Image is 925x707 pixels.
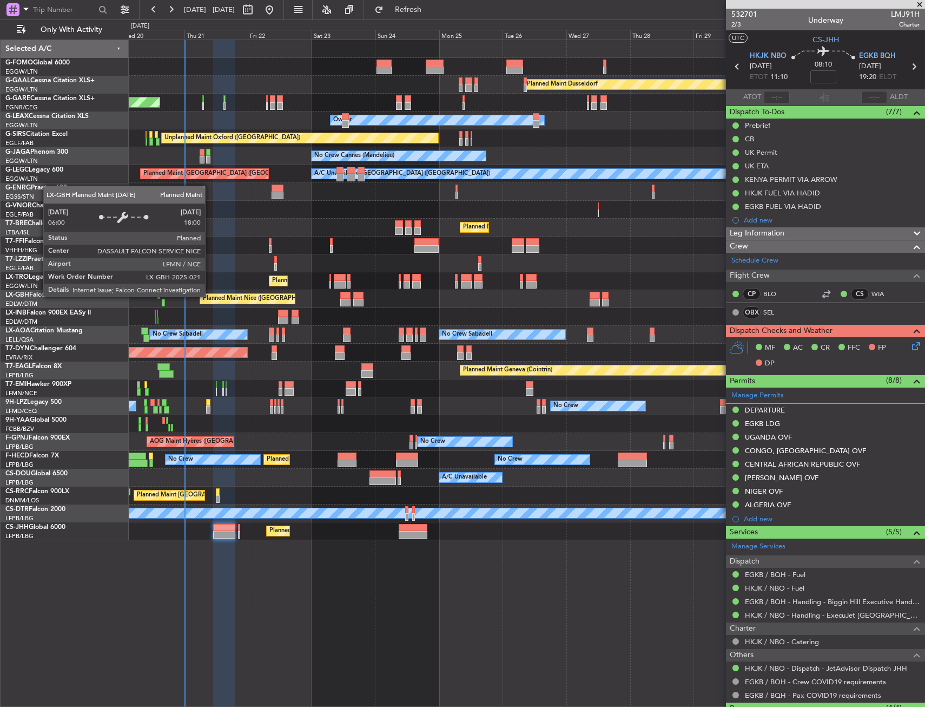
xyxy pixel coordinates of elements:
button: Refresh [369,1,434,18]
a: EGSS/STN [5,193,34,201]
span: CS-DTR [5,506,29,513]
a: EGLF/FAB [5,264,34,272]
span: 11:10 [770,72,788,83]
div: Planned Maint [GEOGRAPHIC_DATA] ([GEOGRAPHIC_DATA]) [269,523,440,539]
div: OBX [743,306,761,318]
div: Owner [333,112,352,128]
span: Refresh [386,6,431,14]
span: ETOT [750,72,768,83]
a: LFPB/LBG [5,532,34,540]
span: Leg Information [730,227,784,240]
a: Manage Permits [731,390,784,401]
a: CS-DTRFalcon 2000 [5,506,65,513]
a: Schedule Crew [731,256,778,266]
div: UK ETA [745,161,769,171]
div: CP [743,288,761,300]
a: EGGW/LTN [5,282,38,290]
a: F-GPNJFalcon 900EX [5,435,70,441]
div: No Crew [498,451,523,468]
a: HKJK / NBO - Catering [745,637,819,646]
div: EGKB LDG [745,419,780,428]
div: Unplanned Maint Oxford ([GEOGRAPHIC_DATA]) [164,130,300,146]
span: Dispatch [730,555,759,568]
div: AOG Maint Hyères ([GEOGRAPHIC_DATA]-[GEOGRAPHIC_DATA]) [150,434,333,450]
div: No Crew Sabadell [153,326,203,343]
span: LMJ91H [891,9,920,20]
span: AC [793,343,803,353]
div: Planned Maint [GEOGRAPHIC_DATA] ([GEOGRAPHIC_DATA]) [143,166,314,182]
a: EGGW/LTN [5,121,38,129]
span: Dispatch To-Dos [730,106,784,119]
a: LTBA/ISL [5,228,30,237]
span: DP [765,358,775,369]
a: CS-JHHGlobal 6000 [5,524,65,531]
a: LFMN/NCE [5,389,37,397]
div: DEPARTURE [745,405,785,415]
span: Dispatch Checks and Weather [730,325,833,337]
div: Fri 22 [248,30,312,40]
span: [DATE] [750,61,772,72]
div: Planned Maint Geneva (Cointrin) [463,362,552,378]
span: Only With Activity [28,26,114,34]
a: T7-BREChallenger 604 [5,220,74,227]
div: Underway [808,15,843,26]
span: G-LEAX [5,113,29,120]
a: LX-GBHFalcon 7X [5,292,59,298]
a: G-GAALCessna Citation XLS+ [5,77,95,84]
div: A/C Unavailable [442,469,487,486]
span: ELDT [879,72,896,83]
div: Planned Maint Dusseldorf [527,76,598,93]
span: Others [730,649,754,662]
button: UTC [729,33,748,43]
span: [DATE] - [DATE] [184,5,235,15]
a: T7-FFIFalcon 7X [5,238,54,245]
a: EGGW/LTN [5,86,38,94]
span: G-GARE [5,95,30,102]
a: EGLF/FAB [5,139,34,147]
span: HKJK NBO [750,51,787,62]
div: [DATE] [131,22,149,31]
span: 08:10 [815,60,832,70]
a: FCBB/BZV [5,425,34,433]
div: EGKB FUEL VIA HADID [745,202,821,211]
a: Manage Services [731,541,785,552]
a: G-ENRGPraetor 600 [5,185,67,191]
div: CONGO, [GEOGRAPHIC_DATA] OVF [745,446,866,455]
a: EGKB / BQH - Pax COVID19 requirements [745,691,881,700]
a: EDLW/DTM [5,318,37,326]
a: HKJK / NBO - Dispatch - JetAdvisor Dispatch JHH [745,664,907,673]
span: CS-DOU [5,470,31,477]
a: LFPB/LBG [5,461,34,469]
a: EGKB / BQH - Fuel [745,570,805,579]
a: 9H-YAAGlobal 5000 [5,417,67,423]
span: T7-DYN [5,345,30,352]
div: CENTRAL AFRICAN REPUBLIC OVF [745,460,860,469]
span: 2/3 [731,20,757,29]
div: Sat 23 [312,30,375,40]
span: Charter [730,623,756,635]
span: Charter [891,20,920,29]
a: T7-DYNChallenger 604 [5,345,76,352]
span: CS-RRC [5,488,29,495]
div: Thu 28 [630,30,694,40]
span: LX-AOA [5,328,30,334]
div: No Crew [168,451,193,468]
div: CS [851,288,869,300]
div: No Crew Sabadell [442,326,492,343]
a: LFPB/LBG [5,479,34,487]
span: 9H-YAA [5,417,30,423]
a: 9H-LPZLegacy 500 [5,399,62,405]
span: 532701 [731,9,757,20]
span: T7-LZZI [5,256,28,263]
span: G-GAAL [5,77,30,84]
div: Wed 20 [121,30,184,40]
div: Prebrief [745,121,770,130]
a: EGKB / BQH - Crew COVID19 requirements [745,677,886,686]
div: Planned Maint [GEOGRAPHIC_DATA] ([GEOGRAPHIC_DATA]) [267,451,437,468]
a: DNMM/LOS [5,496,39,505]
span: T7-BRE [5,220,28,227]
div: No Crew [553,398,578,414]
a: SEL [763,307,788,317]
span: EGKB BQH [859,51,896,62]
div: Planned Maint [GEOGRAPHIC_DATA] ([GEOGRAPHIC_DATA]) [137,487,307,503]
